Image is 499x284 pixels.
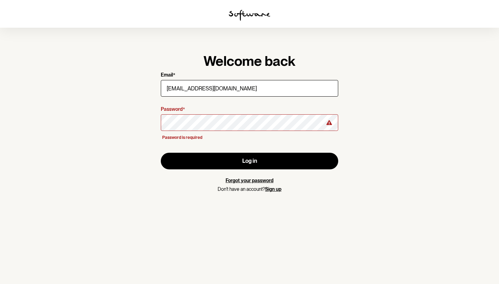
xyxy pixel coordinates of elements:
[161,72,173,79] p: Email
[226,178,273,183] a: Forgot your password
[229,10,270,21] img: software logo
[161,53,338,69] h1: Welcome back
[161,153,338,169] button: Log in
[265,186,281,192] a: Sign up
[161,186,338,192] p: Don't have an account?
[162,135,202,140] span: Password is required
[161,106,183,113] p: Password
